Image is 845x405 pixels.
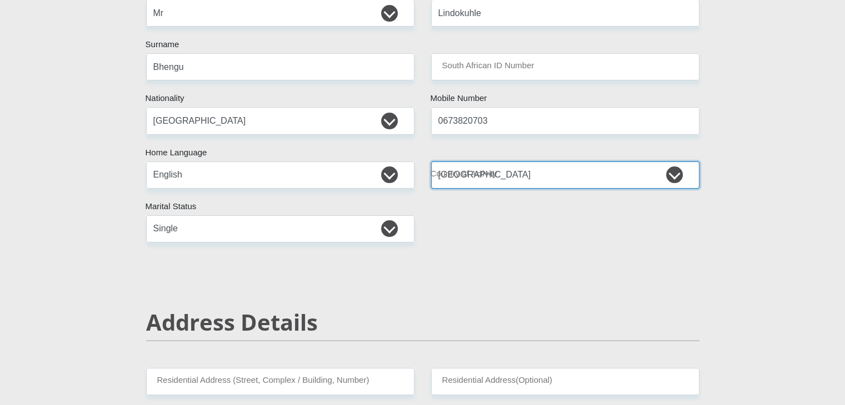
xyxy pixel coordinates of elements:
[146,309,699,336] h2: Address Details
[431,107,699,134] input: Contact Number
[431,368,699,395] input: Address line 2 (Optional)
[146,368,414,395] input: Valid residential address
[431,53,699,80] input: ID Number
[146,53,414,80] input: Surname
